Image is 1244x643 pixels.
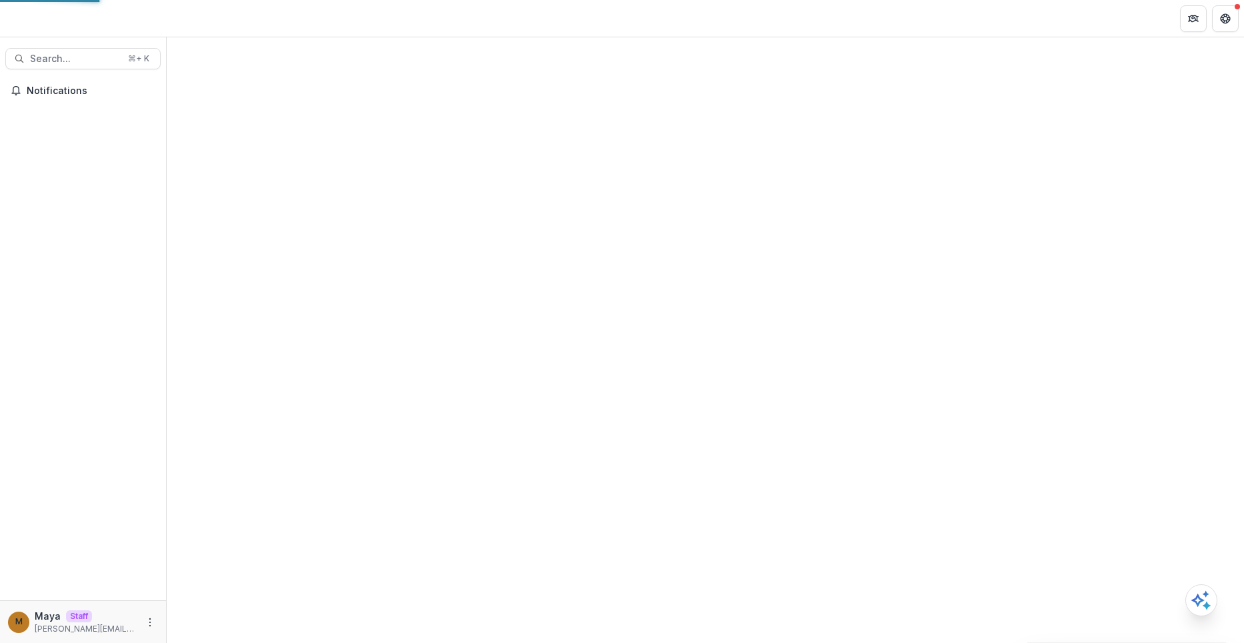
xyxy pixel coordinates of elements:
[172,9,229,28] nav: breadcrumb
[5,48,161,69] button: Search...
[15,618,23,626] div: Maya
[30,53,120,65] span: Search...
[1212,5,1239,32] button: Get Help
[66,610,92,622] p: Staff
[125,51,152,66] div: ⌘ + K
[5,80,161,101] button: Notifications
[35,623,137,635] p: [PERSON_NAME][EMAIL_ADDRESS][DOMAIN_NAME]
[1180,5,1207,32] button: Partners
[1185,584,1217,616] button: Open AI Assistant
[142,614,158,630] button: More
[27,85,155,97] span: Notifications
[35,609,61,623] p: Maya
